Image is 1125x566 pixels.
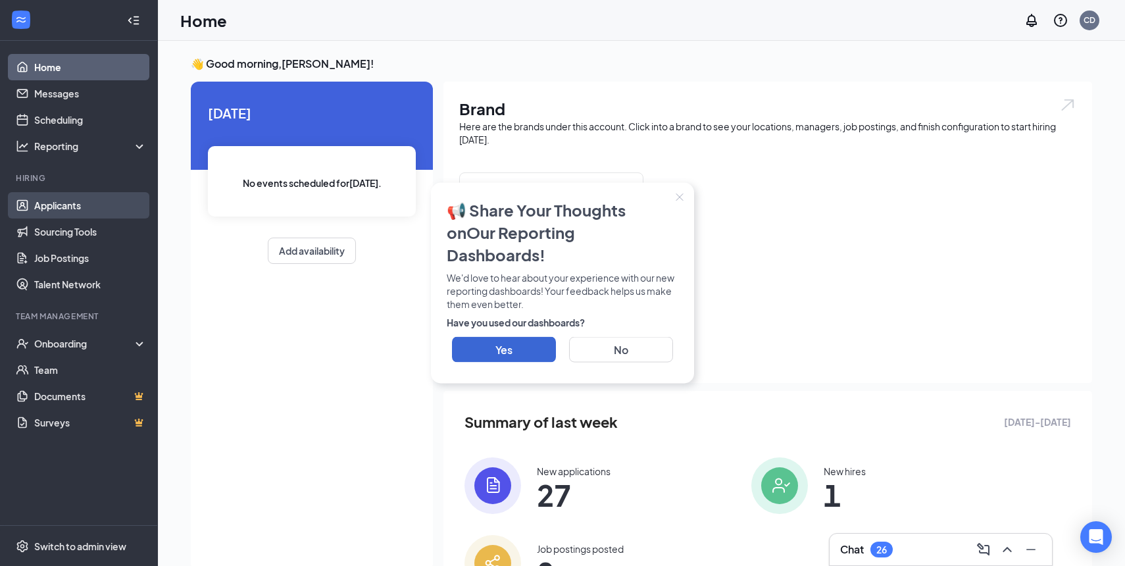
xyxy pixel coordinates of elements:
[180,9,227,32] h1: Home
[1024,13,1039,28] svg: Notifications
[824,465,866,478] div: New hires
[537,483,611,507] span: 27
[999,542,1015,557] svg: ChevronUp
[268,238,356,264] button: Add availability
[34,219,147,245] a: Sourcing Tools
[1059,97,1076,113] img: open.6027fd2a22e1237b5b06.svg
[34,80,147,107] a: Messages
[34,271,147,297] a: Talent Network
[976,542,991,557] svg: ComposeMessage
[1053,13,1068,28] svg: QuestionInfo
[34,409,147,436] a: SurveysCrown
[459,120,1076,146] div: Here are the brands under this account. Click into a brand to see your locations, managers, job p...
[751,457,808,514] img: icon
[191,57,1092,71] h3: 👋 Good morning, [PERSON_NAME] !
[16,540,29,553] svg: Settings
[537,465,611,478] div: New applications
[537,542,624,555] div: Job postings posted
[34,192,147,219] a: Applicants
[14,13,28,26] svg: WorkstreamLogo
[997,539,1018,560] button: ChevronUp
[34,54,147,80] a: Home
[34,140,147,153] div: Reporting
[16,140,29,153] svg: Analysis
[34,383,147,409] a: DocumentsCrown
[1080,521,1112,553] div: Open Intercom Messenger
[34,245,147,271] a: Job Postings
[34,357,147,383] a: Team
[1004,415,1071,429] span: [DATE] - [DATE]
[208,103,416,123] span: [DATE]
[840,542,864,557] h3: Chat
[464,457,521,514] img: icon
[876,544,887,555] div: 26
[34,540,126,553] div: Switch to admin view
[243,176,382,190] span: No events scheduled for [DATE] .
[973,539,994,560] button: ComposeMessage
[464,411,618,434] span: Summary of last week
[16,311,144,322] div: Team Management
[16,172,144,184] div: Hiring
[459,97,1076,120] h1: Brand
[16,337,29,350] svg: UserCheck
[34,337,136,350] div: Onboarding
[1020,539,1041,560] button: Minimize
[34,107,147,133] a: Scheduling
[1084,14,1095,26] div: CD
[1023,542,1039,557] svg: Minimize
[127,14,140,27] svg: Collapse
[824,483,866,507] span: 1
